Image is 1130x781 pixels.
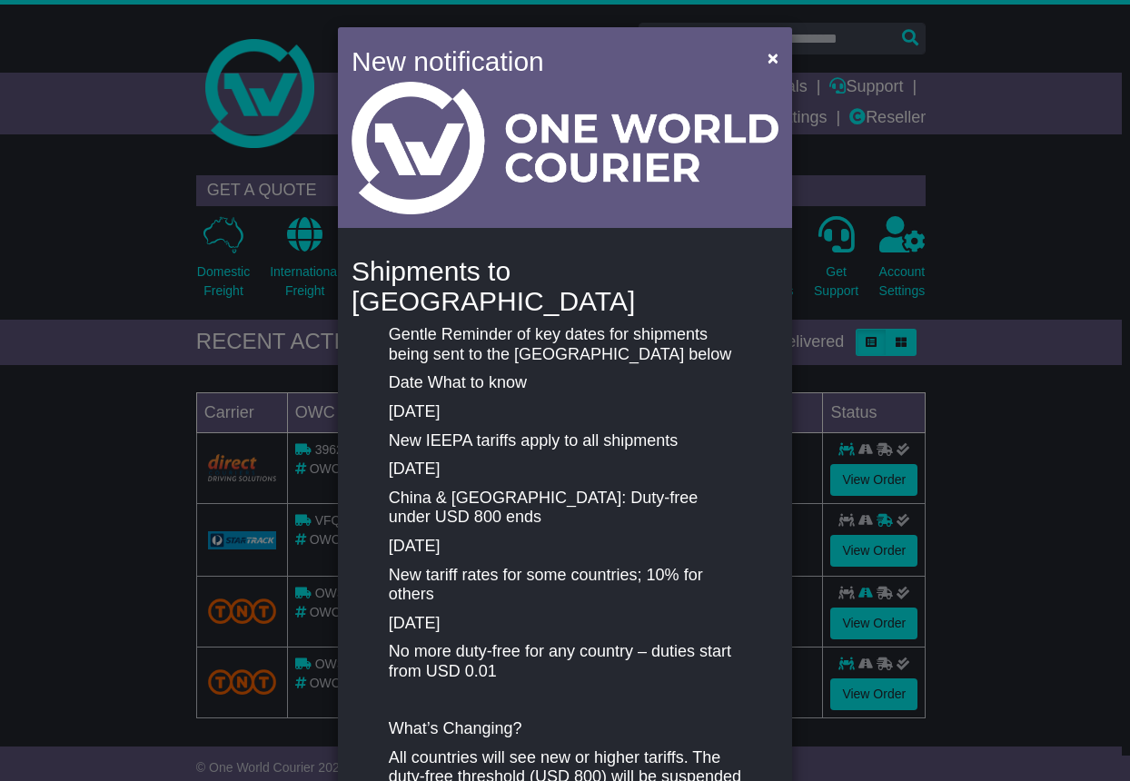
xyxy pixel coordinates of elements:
[352,41,741,82] h4: New notification
[352,82,778,214] img: Light
[758,39,788,76] button: Close
[389,373,741,393] p: Date What to know
[389,614,741,634] p: [DATE]
[352,256,778,316] h4: Shipments to [GEOGRAPHIC_DATA]
[389,642,741,681] p: No more duty-free for any country – duties start from USD 0.01
[389,566,741,605] p: New tariff rates for some countries; 10% for others
[389,325,741,364] p: Gentle Reminder of key dates for shipments being sent to the [GEOGRAPHIC_DATA] below
[389,431,741,451] p: New IEEPA tariffs apply to all shipments
[389,402,741,422] p: [DATE]
[389,460,741,479] p: [DATE]
[768,47,778,68] span: ×
[389,537,741,557] p: [DATE]
[389,719,741,739] p: What’s Changing?
[389,489,741,528] p: China & [GEOGRAPHIC_DATA]: Duty-free under USD 800 ends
